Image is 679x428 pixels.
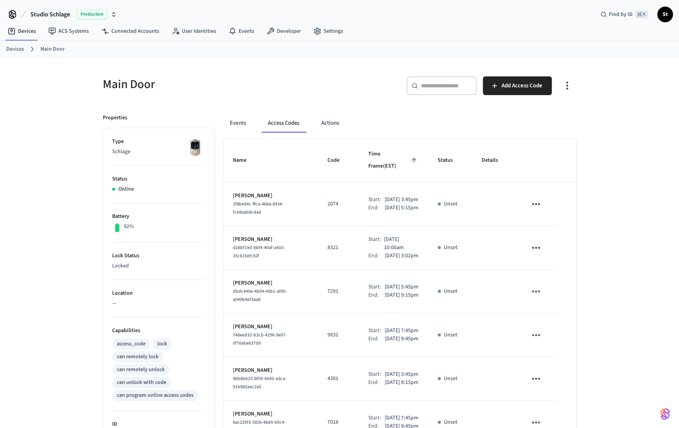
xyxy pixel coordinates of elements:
a: Main Door [40,45,65,53]
span: Name [233,154,257,166]
p: 8321 [327,244,350,252]
p: — [112,299,205,308]
p: [DATE] 7:45pm [385,414,419,422]
a: Devices [2,24,42,38]
img: SeamLogoGradient.69752ec5.svg [660,408,670,420]
p: Type [112,138,205,146]
p: 7291 [327,287,350,295]
span: Status [438,154,463,166]
p: 4381 [327,375,350,383]
a: Devices [6,45,24,53]
div: Start: [368,283,385,291]
div: End: [368,335,385,343]
button: Events [223,114,252,133]
p: [PERSON_NAME] [233,366,309,375]
span: Studio Schlage [30,10,70,19]
p: Unset [444,331,457,339]
p: Status [112,175,205,183]
h5: Main Door [103,76,335,92]
p: 2074 [327,200,350,208]
p: Battery [112,212,205,221]
button: Actions [315,114,345,133]
div: Start: [368,327,385,335]
div: lock [157,340,167,348]
p: [DATE] 3:45pm [385,196,419,204]
a: Connected Accounts [95,24,165,38]
div: End: [368,291,385,299]
p: [PERSON_NAME] [233,410,309,418]
a: Events [222,24,260,38]
div: Start: [368,196,385,204]
p: [DATE] 5:45pm [385,283,419,291]
p: Schlage [112,148,205,156]
span: 1f8be94c-ffca-468a-8434-fce8aab8cdad [233,201,283,216]
p: Lock Status [112,252,205,260]
p: [DATE] 8:15pm [385,378,419,387]
div: can unlock with code [117,378,166,387]
p: [DATE] 9:15pm [385,291,419,299]
p: [DATE] 7:45pm [385,327,419,335]
a: Developer [260,24,307,38]
div: can program online access codes [117,391,193,400]
p: Capabilities [112,327,205,335]
span: Time Frame(EST) [368,148,419,173]
span: 96b8bb23-8f09-40d0-a3ca-91b985aec2a5 [233,375,287,390]
div: End: [368,252,385,260]
p: Unset [444,418,457,426]
p: [PERSON_NAME] [233,192,309,200]
p: 9832 [327,331,350,339]
img: Schlage Sense Smart Deadbolt with Camelot Trim, Front [185,138,205,157]
p: [PERSON_NAME] [233,323,309,331]
p: [DATE] 3:02pm [385,252,419,260]
button: Access Codes [262,114,306,133]
p: [PERSON_NAME] [233,235,309,244]
div: access_code [117,340,146,348]
span: 748eed32-b3cb-4296-9e07-0f76ebe637d9 [233,332,287,347]
p: [PERSON_NAME] [233,279,309,287]
p: [DATE] 10:00am [384,235,419,252]
p: Location [112,289,205,297]
p: [DATE] 3:45pm [385,370,419,378]
div: ant example [223,114,576,133]
a: User Identities [165,24,222,38]
div: Start: [368,370,385,378]
div: End: [368,204,385,212]
div: Start: [368,235,384,252]
p: Properties [103,114,127,122]
div: can remotely lock [117,353,158,361]
div: Start: [368,414,385,422]
p: Online [118,185,134,193]
a: ACS Systems [42,24,95,38]
span: dbdc449e-4b04-49b1-af00-a049b4ef3aa8 [233,288,287,303]
span: Find by ID [609,11,633,18]
p: Unset [444,244,457,252]
span: Add Access Code [501,81,542,91]
span: ⌘ K [635,11,648,18]
p: Unset [444,375,457,383]
p: Unset [444,200,457,208]
a: Settings [307,24,349,38]
p: [DATE] 5:15pm [385,204,419,212]
button: St [657,7,673,22]
span: Details [482,154,508,166]
span: Code [327,154,350,166]
p: Unset [444,287,457,295]
p: 7018 [327,418,350,426]
span: d28bf19d-8bf4-40af-a410-25c815efc92f [233,244,285,259]
button: Add Access Code [483,76,552,95]
div: End: [368,378,385,387]
p: 92% [124,223,134,231]
div: can remotely unlock [117,366,165,374]
span: St [658,7,672,21]
div: Find by ID⌘ K [594,7,654,21]
p: Locked [112,262,205,270]
span: Production [76,9,107,19]
p: [DATE] 9:45pm [385,335,419,343]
